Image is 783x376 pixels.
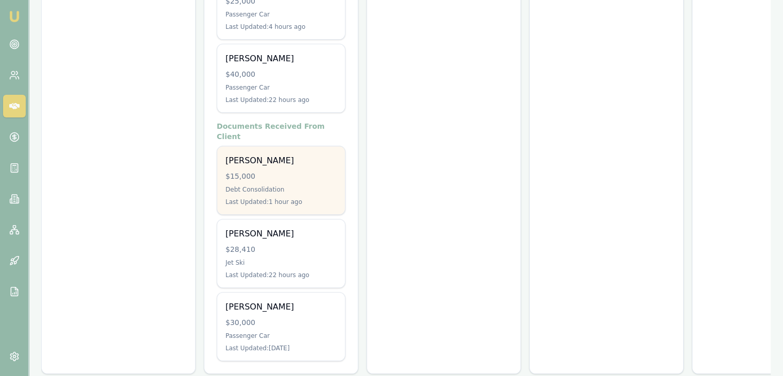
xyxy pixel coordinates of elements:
div: Passenger Car [225,83,337,92]
div: $28,410 [225,244,337,254]
div: [PERSON_NAME] [225,228,337,240]
div: Debt Consolidation [225,185,337,194]
div: $40,000 [225,69,337,79]
div: Jet Ski [225,259,337,267]
div: Last Updated: 1 hour ago [225,198,337,206]
div: [PERSON_NAME] [225,53,337,65]
div: [PERSON_NAME] [225,155,337,167]
img: emu-icon-u.png [8,10,21,23]
div: Last Updated: 4 hours ago [225,23,337,31]
div: Last Updated: [DATE] [225,344,337,352]
div: Passenger Car [225,332,337,340]
div: $30,000 [225,317,337,328]
div: Passenger Car [225,10,337,19]
div: [PERSON_NAME] [225,301,337,313]
h4: Documents Received From Client [217,121,345,142]
div: $15,000 [225,171,337,181]
div: Last Updated: 22 hours ago [225,96,337,104]
div: Last Updated: 22 hours ago [225,271,337,279]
